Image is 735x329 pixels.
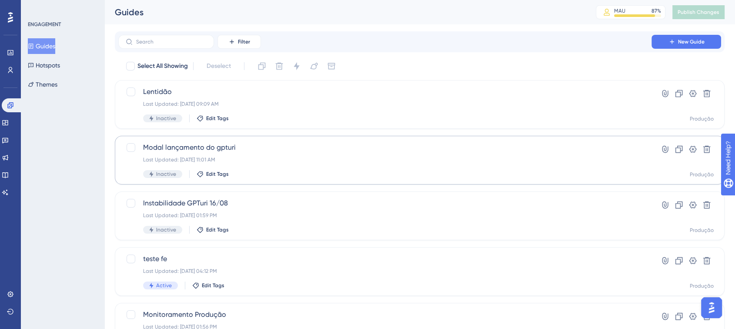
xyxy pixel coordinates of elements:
[156,226,176,233] span: Inactive
[678,9,719,16] span: Publish Changes
[202,282,224,289] span: Edit Tags
[143,198,627,208] span: Instabilidade GPTuri 16/08
[143,212,627,219] div: Last Updated: [DATE] 01:59 PM
[156,282,172,289] span: Active
[672,5,725,19] button: Publish Changes
[217,35,261,49] button: Filter
[143,87,627,97] span: Lentidão
[197,226,229,233] button: Edit Tags
[206,226,229,233] span: Edit Tags
[143,268,627,275] div: Last Updated: [DATE] 04:12 PM
[197,171,229,178] button: Edit Tags
[651,35,721,49] button: New Guide
[197,115,229,122] button: Edit Tags
[690,282,714,289] div: Produção
[143,309,627,320] span: Monitoramento Produção
[614,7,625,14] div: MAU
[28,77,57,92] button: Themes
[136,39,207,45] input: Search
[143,142,627,153] span: Modal lançamento do gpturi
[137,61,188,71] span: Select All Showing
[156,115,176,122] span: Inactive
[690,115,714,122] div: Produção
[678,38,705,45] span: New Guide
[698,295,725,321] iframe: UserGuiding AI Assistant Launcher
[156,171,176,178] span: Inactive
[207,61,231,71] span: Deselect
[690,227,714,234] div: Produção
[206,171,229,178] span: Edit Tags
[651,7,661,14] div: 87 %
[143,156,627,163] div: Last Updated: [DATE] 11:01 AM
[115,6,574,18] div: Guides
[206,115,229,122] span: Edit Tags
[192,282,224,289] button: Edit Tags
[238,38,250,45] span: Filter
[199,58,239,74] button: Deselect
[28,57,60,73] button: Hotspots
[143,254,627,264] span: teste fe
[690,171,714,178] div: Produção
[28,21,61,28] div: ENGAGEMENT
[28,38,55,54] button: Guides
[20,2,54,13] span: Need Help?
[143,101,627,107] div: Last Updated: [DATE] 09:09 AM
